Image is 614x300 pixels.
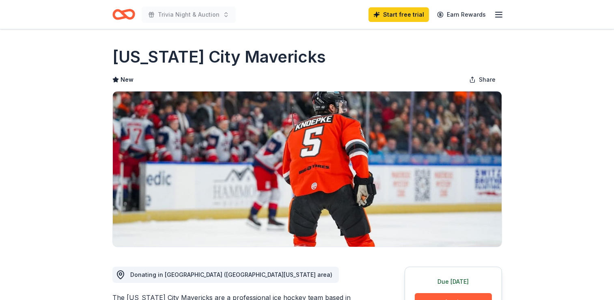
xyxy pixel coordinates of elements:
span: Share [479,75,496,85]
img: Image for Kansas City Mavericks [113,91,502,247]
a: Start free trial [368,7,429,22]
button: Trivia Night & Auction [142,7,236,23]
span: New [121,75,134,85]
span: Donating in [GEOGRAPHIC_DATA] ([GEOGRAPHIC_DATA][US_STATE] area) [130,271,332,278]
button: Share [463,72,502,88]
a: Earn Rewards [432,7,491,22]
span: Trivia Night & Auction [158,10,220,20]
a: Home [112,5,135,24]
h1: [US_STATE] City Mavericks [112,46,326,68]
div: Due [DATE] [415,277,492,287]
